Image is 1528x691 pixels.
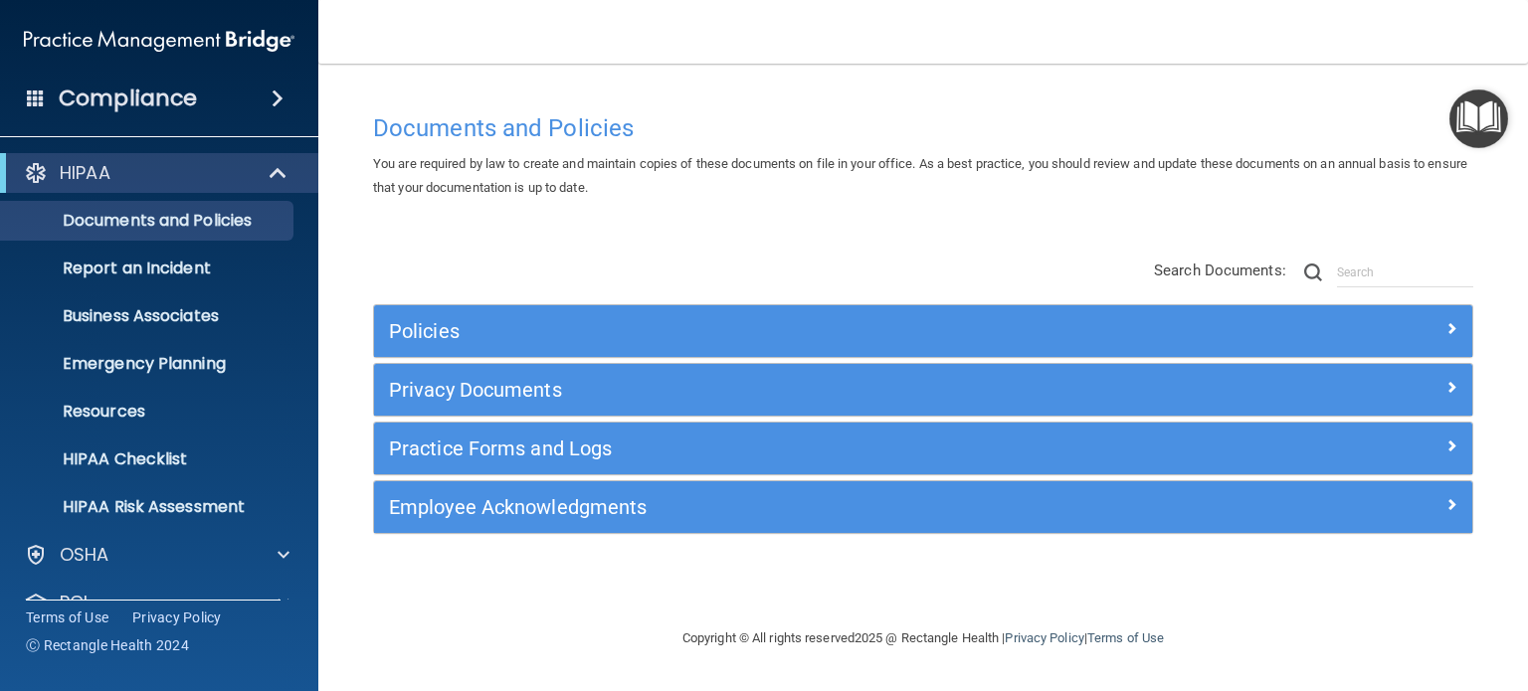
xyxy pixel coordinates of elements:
[389,432,1457,464] a: Practice Forms and Logs
[389,379,1183,401] h5: Privacy Documents
[1337,258,1473,287] input: Search
[389,320,1183,342] h5: Policies
[560,606,1286,670] div: Copyright © All rights reserved 2025 @ Rectangle Health | |
[13,211,285,231] p: Documents and Policies
[389,496,1183,518] h5: Employee Acknowledgments
[1154,261,1286,279] span: Search Documents:
[389,374,1457,406] a: Privacy Documents
[59,85,197,112] h4: Compliance
[24,591,289,614] a: PCI
[389,491,1457,523] a: Employee Acknowledgments
[13,449,285,469] p: HIPAA Checklist
[24,543,289,567] a: OSHA
[373,156,1467,195] span: You are required by law to create and maintain copies of these documents on file in your office. ...
[389,315,1457,347] a: Policies
[60,161,110,185] p: HIPAA
[132,607,222,627] a: Privacy Policy
[26,607,108,627] a: Terms of Use
[1449,89,1508,148] button: Open Resource Center
[26,635,189,655] span: Ⓒ Rectangle Health 2024
[1005,630,1083,645] a: Privacy Policy
[13,306,285,326] p: Business Associates
[24,161,288,185] a: HIPAA
[24,21,294,61] img: PMB logo
[373,115,1473,141] h4: Documents and Policies
[60,591,88,614] p: PCI
[13,354,285,374] p: Emergency Planning
[1087,630,1164,645] a: Terms of Use
[1304,263,1322,281] img: ic-search.3b580494.png
[13,259,285,278] p: Report an Incident
[389,437,1183,459] h5: Practice Forms and Logs
[13,402,285,422] p: Resources
[60,543,109,567] p: OSHA
[13,497,285,517] p: HIPAA Risk Assessment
